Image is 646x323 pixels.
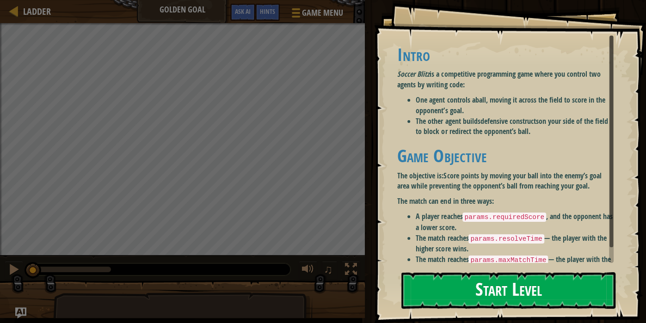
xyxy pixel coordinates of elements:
[284,4,349,25] button: Game Menu
[416,211,614,232] li: A player reaches , and the opponent has a lower score.
[416,95,614,116] li: One agent controls a , moving it across the field to score in the opponent’s goal.
[397,171,614,192] p: The objective is:
[235,7,251,16] span: Ask AI
[475,95,486,105] strong: ball
[324,262,333,276] span: ♫
[480,116,538,126] strong: defensive constructs
[15,307,26,318] button: Ask AI
[260,7,275,16] span: Hints
[230,4,255,21] button: Ask AI
[397,171,601,191] strong: Score points by moving your ball into the enemy’s goal area while preventing the opponent’s ball ...
[23,5,51,18] span: Ladder
[18,5,51,18] a: Ladder
[397,196,614,207] p: The match can end in three ways:
[397,45,614,64] h1: Intro
[397,69,614,90] p: is a competitive programming game where you control two agents by writing code:
[416,254,614,275] li: The match reaches — the player with the higher score wins.
[397,69,430,79] em: Soccer Blitz
[401,272,615,309] button: Start Level
[302,7,343,19] span: Game Menu
[468,256,548,265] code: params.maxMatchTime
[5,261,23,280] button: Ctrl + P: Pause
[462,213,546,222] code: params.requiredScore
[342,261,360,280] button: Toggle fullscreen
[416,116,614,137] li: The other agent builds on your side of the field to block or redirect the opponent’s ball.
[397,146,614,165] h1: Game Objective
[322,261,338,280] button: ♫
[468,234,544,244] code: params.resolveTime
[299,261,317,280] button: Adjust volume
[416,233,614,254] li: The match reaches — the player with the higher score wins.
